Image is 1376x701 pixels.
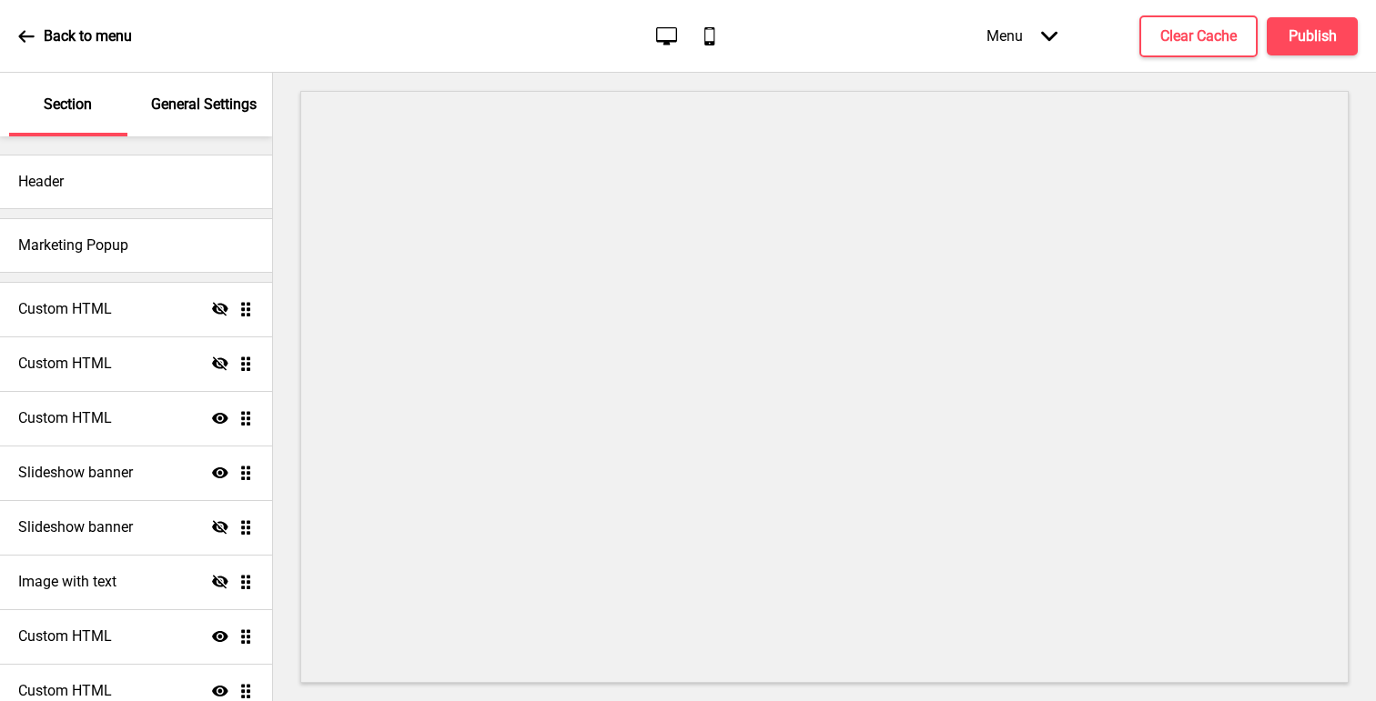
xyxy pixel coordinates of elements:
[1289,26,1337,46] h4: Publish
[151,95,257,115] p: General Settings
[1139,15,1258,57] button: Clear Cache
[44,95,92,115] p: Section
[18,354,112,374] h4: Custom HTML
[18,572,116,592] h4: Image with text
[18,408,112,428] h4: Custom HTML
[18,463,133,483] h4: Slideshow banner
[1160,26,1237,46] h4: Clear Cache
[968,9,1076,63] div: Menu
[18,626,112,646] h4: Custom HTML
[18,299,112,319] h4: Custom HTML
[18,12,132,61] a: Back to menu
[18,235,128,255] h4: Marketing Popup
[18,681,112,701] h4: Custom HTML
[1267,17,1358,55] button: Publish
[18,517,133,537] h4: Slideshow banner
[18,172,64,192] h4: Header
[44,26,132,46] p: Back to menu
